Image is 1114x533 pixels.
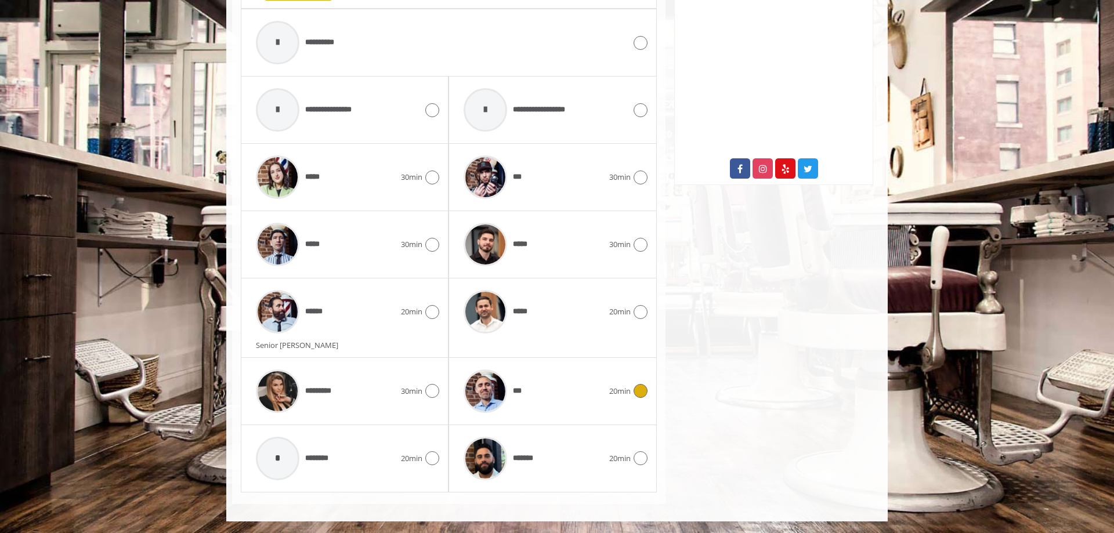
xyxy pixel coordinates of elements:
span: 30min [401,238,422,251]
span: Senior [PERSON_NAME] [256,340,344,350]
span: 20min [609,452,631,465]
span: 20min [401,306,422,318]
span: 30min [401,171,422,183]
span: 30min [609,238,631,251]
span: 20min [609,306,631,318]
span: 20min [401,452,422,465]
span: 30min [401,385,422,397]
span: 20min [609,385,631,397]
span: 30min [609,171,631,183]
